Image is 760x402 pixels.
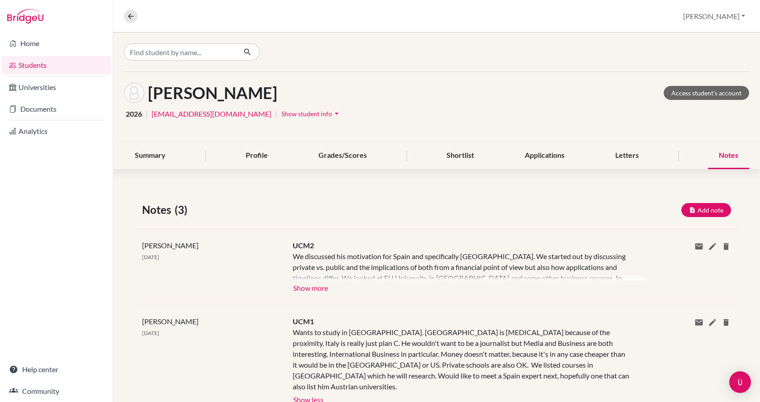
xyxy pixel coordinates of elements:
div: Summary [124,142,176,169]
div: Notes [708,142,749,169]
a: Community [2,382,111,400]
span: [PERSON_NAME] [142,241,199,250]
div: Applications [514,142,575,169]
span: [DATE] [142,254,159,260]
span: Notes [142,202,175,218]
div: Profile [235,142,279,169]
div: Letters [604,142,650,169]
img: Bojan Tzvetkov's avatar [124,83,144,103]
a: [EMAIL_ADDRESS][DOMAIN_NAME] [152,109,271,119]
span: | [275,109,277,119]
span: [PERSON_NAME] [142,317,199,326]
input: Find student by name... [124,43,236,61]
span: [DATE] [142,330,159,336]
a: Students [2,56,111,74]
img: Bridge-U [7,9,43,24]
div: Shortlist [436,142,485,169]
i: arrow_drop_down [332,109,341,118]
div: Wants to study in [GEOGRAPHIC_DATA]. [GEOGRAPHIC_DATA] is [MEDICAL_DATA] because of the proximity... [293,327,631,392]
h1: [PERSON_NAME] [148,83,277,103]
a: Help center [2,360,111,378]
a: Home [2,34,111,52]
div: We discussed his motivation for Spain and specifically [GEOGRAPHIC_DATA]. We started out by discu... [293,251,631,280]
span: | [146,109,148,119]
span: Show student info [281,110,332,118]
span: UCM1 [293,317,314,326]
button: Show more [293,280,328,294]
span: (3) [175,202,191,218]
a: Universities [2,78,111,96]
a: Analytics [2,122,111,140]
div: Open Intercom Messenger [729,371,751,393]
a: Documents [2,100,111,118]
span: UCM2 [293,241,314,250]
button: [PERSON_NAME] [679,8,749,25]
div: Grades/Scores [308,142,378,169]
button: Show student infoarrow_drop_down [281,107,342,121]
span: 2026 [126,109,142,119]
button: Add note [681,203,731,217]
a: Access student's account [664,86,749,100]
